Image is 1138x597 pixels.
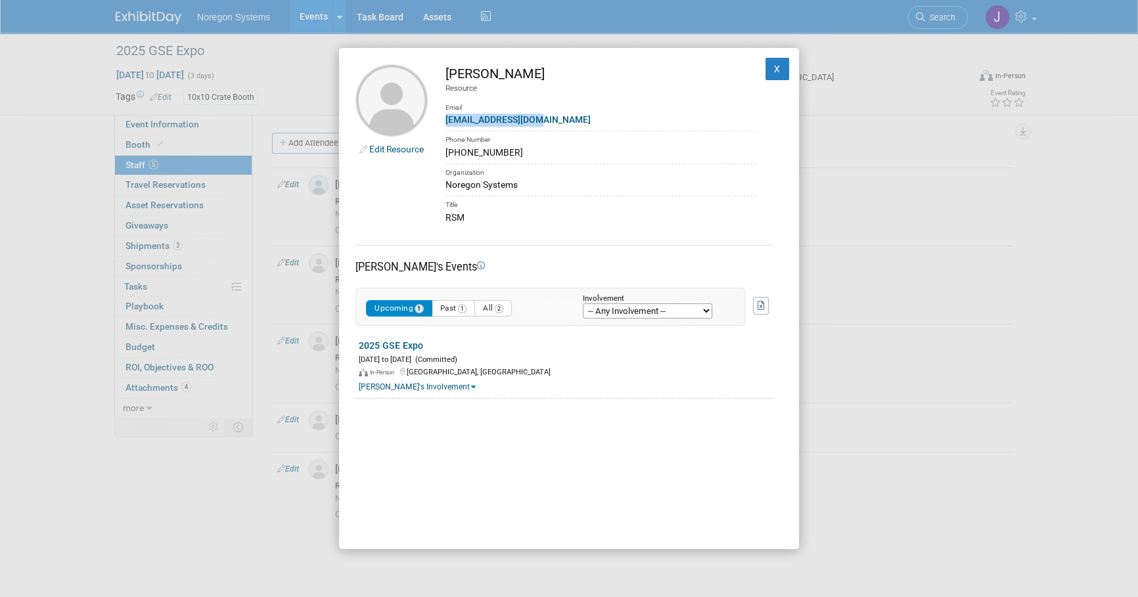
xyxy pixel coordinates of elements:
[583,295,725,303] div: Involvement
[415,304,424,313] span: 1
[445,164,756,179] div: Organization
[458,304,467,313] span: 1
[445,94,756,113] div: Email
[445,131,756,146] div: Phone Number
[445,114,591,125] a: [EMAIL_ADDRESS][DOMAIN_NAME]
[359,353,773,365] div: [DATE] to [DATE]
[355,259,773,275] div: [PERSON_NAME]'s Events
[411,355,457,364] span: (Committed)
[474,300,512,317] button: All2
[366,300,432,317] button: Upcoming1
[445,64,756,83] div: [PERSON_NAME]
[359,340,423,351] a: 2025 GSE Expo
[369,144,424,154] a: Edit Resource
[445,196,756,211] div: Title
[359,368,368,376] img: In-Person Event
[432,300,476,317] button: Past1
[370,369,398,376] span: In-Person
[445,83,756,94] div: Resource
[359,382,476,391] a: [PERSON_NAME]'s Involvement
[495,304,504,313] span: 2
[359,365,773,378] div: [GEOGRAPHIC_DATA], [GEOGRAPHIC_DATA]
[765,58,789,80] button: X
[355,64,428,137] img: Bill Molnar
[445,178,756,192] div: Noregon Systems
[445,146,756,160] div: [PHONE_NUMBER]
[445,211,756,225] div: RSM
